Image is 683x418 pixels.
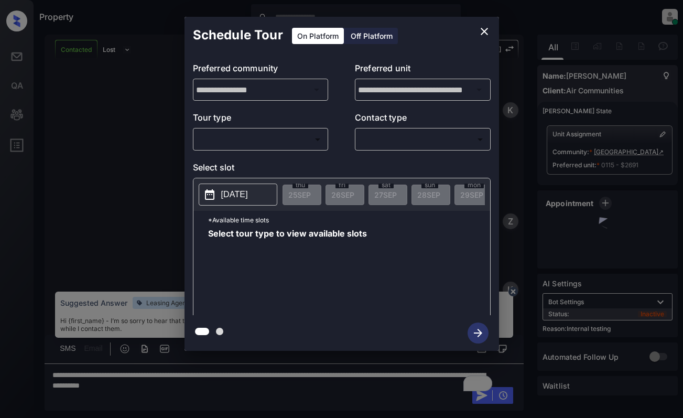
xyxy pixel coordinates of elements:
button: close [474,21,495,42]
button: [DATE] [199,184,277,206]
p: Select slot [193,161,491,178]
p: Contact type [355,111,491,128]
div: On Platform [292,28,344,44]
p: *Available time slots [208,211,490,229]
h2: Schedule Tour [185,17,291,53]
p: Preferred community [193,62,329,79]
p: [DATE] [221,188,248,201]
p: Preferred unit [355,62,491,79]
div: Off Platform [345,28,398,44]
span: Select tour type to view available slots [208,229,367,313]
p: Tour type [193,111,329,128]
